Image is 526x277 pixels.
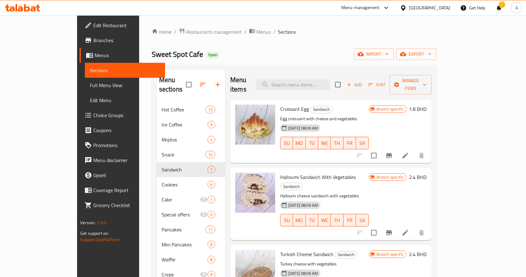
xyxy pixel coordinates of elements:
button: TH [331,137,343,149]
span: WE [321,139,328,148]
span: FR [346,216,353,225]
span: Sweet Spot Cafe [152,47,203,61]
span: Croissant Egg [280,104,309,114]
button: SA [356,137,368,149]
button: delete [414,148,429,163]
div: Cookies [162,181,207,188]
span: Edit Menu [90,96,160,104]
div: items [207,136,215,143]
button: delete [414,225,429,240]
a: Support.OpsPlatform [80,235,120,244]
div: Waffle8 [157,252,225,267]
div: items [207,166,215,173]
div: Sandwich7 [157,162,225,177]
a: Full Menu View [85,78,165,93]
button: WE [318,137,331,149]
span: Get support on: [80,229,109,237]
span: Select all sections [182,78,195,91]
span: MO [295,216,303,225]
span: 1 [208,197,215,203]
button: TU [306,137,318,149]
button: SU [280,137,293,149]
div: Mojitos4 [157,132,225,147]
div: Menu-management [341,4,380,12]
span: Snack [162,151,205,158]
span: [DATE] 08:06 AM [286,125,320,131]
svg: Inactive section [200,196,207,203]
div: Pancakes11 [157,222,225,237]
div: items [205,106,215,113]
span: SU [283,139,290,148]
span: Sections [278,28,296,36]
h6: 2.4 BHD [409,250,426,259]
span: Sandwich [280,183,302,190]
nav: breadcrumb [152,28,436,36]
span: WE [321,216,328,225]
div: Mini Pancakes [162,241,207,248]
h2: Menu items [230,75,249,94]
button: SA [356,214,368,226]
button: TU [306,214,318,226]
div: Sandwich [280,183,303,190]
a: Grocery Checklist [80,198,165,213]
button: export [396,48,436,60]
div: Cake1 [157,192,225,207]
a: Menus [80,48,165,63]
span: Sections [90,67,160,74]
span: A [515,4,518,11]
div: Cookies6 [157,177,225,192]
span: Branch specific [374,251,406,257]
li: / [273,28,275,36]
span: 6 [208,182,215,188]
span: Full Menu View [90,82,160,89]
span: SU [283,216,290,225]
span: 7 [208,167,215,173]
span: TU [308,216,316,225]
div: Pancakes [162,226,205,233]
h2: Menu sections [159,75,186,94]
img: Croissant Egg [235,105,275,145]
a: Edit Restaurant [80,18,165,33]
span: 4 [208,137,215,143]
button: FR [343,214,356,226]
span: Ice Coffee [162,121,207,128]
span: Mojitos [162,136,207,143]
span: 9 [208,122,215,128]
span: Upsell [93,171,160,179]
div: Snack10 [157,147,225,162]
span: MO [295,139,303,148]
span: Sort [368,81,386,88]
span: Sandwich [310,106,332,113]
p: Egg croissant with cheese and vegetables [280,115,369,123]
div: Hot Coffee13 [157,102,225,117]
a: Promotions [80,138,165,153]
a: Coverage Report [80,183,165,198]
div: items [205,226,215,233]
div: items [207,121,215,128]
span: 11 [206,227,215,233]
button: MO [293,137,305,149]
span: SA [358,216,366,225]
span: Edit Restaurant [93,22,160,29]
button: Branch-specific-item [382,148,397,163]
div: Open [206,51,220,59]
div: Special offers [162,211,200,218]
div: Hot Coffee [162,106,205,113]
span: Select to update [367,226,380,239]
span: Sort items [364,80,390,90]
a: Coupons [80,123,165,138]
span: Manage items [395,77,426,92]
span: 1.0.0 [96,219,106,227]
div: items [207,211,215,218]
span: Cake [162,196,200,203]
span: Add [346,81,363,88]
a: Menu disclaimer [80,153,165,168]
span: [DATE] 08:06 AM [286,270,320,276]
span: Add item [344,80,364,90]
span: Waffle [162,256,207,263]
img: Halloumi Sandwich With Vegetables [235,173,275,213]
